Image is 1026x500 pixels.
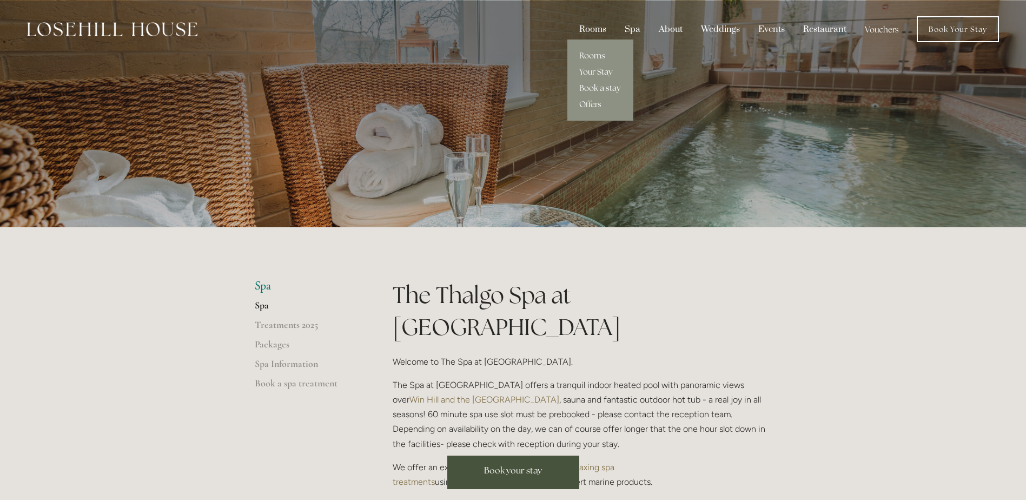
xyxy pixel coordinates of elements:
a: Rooms [567,48,633,64]
h1: The Thalgo Spa at [GEOGRAPHIC_DATA] [393,279,772,343]
p: The Spa at [GEOGRAPHIC_DATA] offers a tranquil indoor heated pool with panoramic views over , sau... [393,378,772,451]
a: Spa [255,299,358,319]
div: Events [750,19,793,40]
div: Spa [617,19,648,40]
a: Spa Information [255,358,358,377]
a: Your Stay [567,64,633,80]
a: Win Hill and the [GEOGRAPHIC_DATA] [409,394,559,405]
div: Rooms [571,19,614,40]
img: Losehill House [27,22,197,36]
a: Book a stay [567,80,633,96]
span: Book your stay [484,465,542,476]
a: Book your stay [447,456,579,489]
a: Packages [255,338,358,358]
p: Welcome to The Spa at [GEOGRAPHIC_DATA]. [393,354,772,369]
div: About [651,19,691,40]
a: Treatments 2025 [255,319,358,338]
a: Vouchers [857,19,907,40]
a: Book Your Stay [917,16,999,42]
li: Spa [255,279,358,293]
a: Book a spa treatment [255,377,358,397]
div: Restaurant [795,19,855,40]
div: Weddings [693,19,748,40]
a: Offers [567,96,633,113]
